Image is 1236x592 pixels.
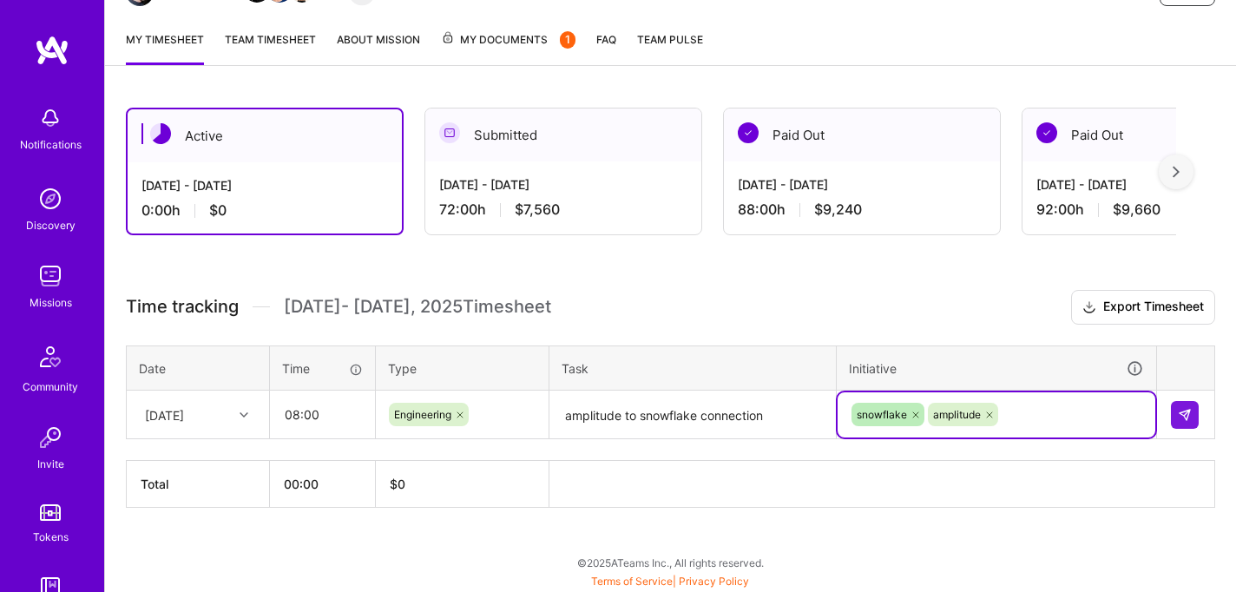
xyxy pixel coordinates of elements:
[1071,290,1215,325] button: Export Timesheet
[33,528,69,546] div: Tokens
[549,345,837,391] th: Task
[515,201,560,219] span: $7,560
[141,176,388,194] div: [DATE] - [DATE]
[849,358,1144,378] div: Initiative
[240,411,248,419] i: icon Chevron
[33,101,68,135] img: bell
[127,345,270,391] th: Date
[284,296,551,318] span: [DATE] - [DATE] , 2025 Timesheet
[441,30,575,65] a: My Documents1
[150,123,171,144] img: Active
[37,455,64,473] div: Invite
[127,461,270,508] th: Total
[738,201,986,219] div: 88:00 h
[376,345,549,391] th: Type
[1178,408,1192,422] img: Submit
[679,575,749,588] a: Privacy Policy
[394,408,451,421] span: Engineering
[23,378,78,396] div: Community
[26,216,76,234] div: Discovery
[591,575,749,588] span: |
[225,30,316,65] a: Team timesheet
[40,504,61,521] img: tokens
[33,181,68,216] img: discovery
[126,30,204,65] a: My timesheet
[814,201,862,219] span: $9,240
[128,109,402,162] div: Active
[439,122,460,143] img: Submitted
[551,392,834,438] textarea: amplitude to snowflake connection
[390,477,405,491] span: $ 0
[439,201,687,219] div: 72:00 h
[30,336,71,378] img: Community
[30,293,72,312] div: Missions
[591,575,673,588] a: Terms of Service
[1036,122,1057,143] img: Paid Out
[637,33,703,46] span: Team Pulse
[857,408,907,421] span: snowflake
[637,30,703,65] a: Team Pulse
[282,359,363,378] div: Time
[738,122,759,143] img: Paid Out
[209,201,227,220] span: $0
[271,391,374,437] input: HH:MM
[425,109,701,161] div: Submitted
[724,109,1000,161] div: Paid Out
[596,30,616,65] a: FAQ
[270,461,376,508] th: 00:00
[145,405,184,424] div: [DATE]
[20,135,82,154] div: Notifications
[33,420,68,455] img: Invite
[439,175,687,194] div: [DATE] - [DATE]
[441,30,575,49] span: My Documents
[33,259,68,293] img: teamwork
[1173,166,1180,178] img: right
[337,30,420,65] a: About Mission
[738,175,986,194] div: [DATE] - [DATE]
[126,296,239,318] span: Time tracking
[35,35,69,66] img: logo
[933,408,981,421] span: amplitude
[1113,201,1160,219] span: $9,660
[104,541,1236,584] div: © 2025 ATeams Inc., All rights reserved.
[560,31,575,49] div: 1
[1082,299,1096,317] i: icon Download
[141,201,388,220] div: 0:00 h
[1171,401,1200,429] div: null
